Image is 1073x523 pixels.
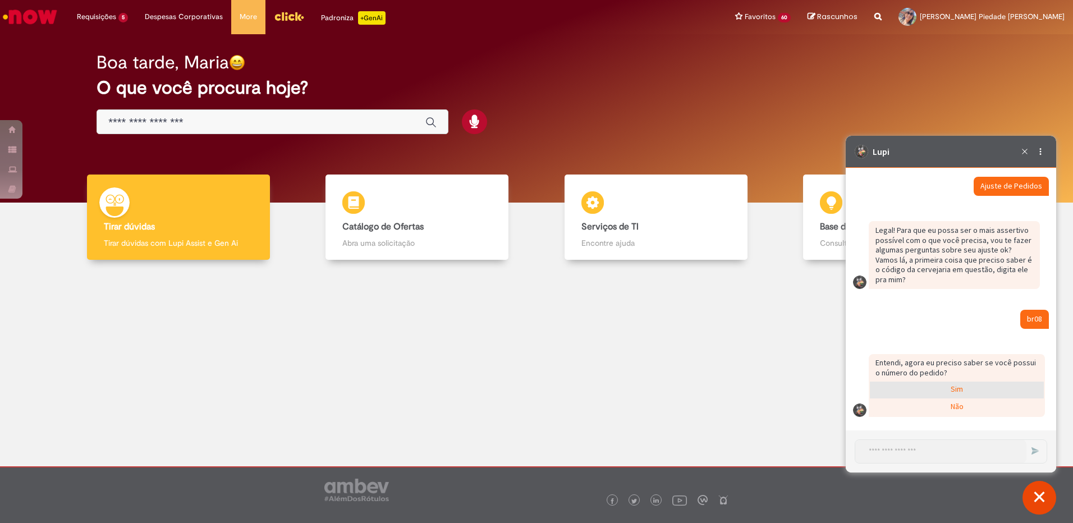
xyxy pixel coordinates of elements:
[672,493,687,507] img: logo_footer_youtube.png
[77,11,116,22] span: Requisições
[298,175,537,260] a: Catálogo de Ofertas Abra uma solicitação
[820,237,969,249] p: Consulte e aprenda
[653,498,659,504] img: logo_footer_linkedin.png
[846,136,1056,472] iframe: Suporte do Bate-Papo
[745,11,776,22] span: Favoritos
[358,11,386,25] p: +GenAi
[698,495,708,505] img: logo_footer_workplace.png
[97,53,229,72] h2: Boa tarde, Maria
[1,6,59,28] img: ServiceNow
[920,12,1065,21] span: [PERSON_NAME] Piedade [PERSON_NAME]
[104,237,253,249] p: Tirar dúvidas com Lupi Assist e Gen Ai
[229,54,245,71] img: happy-face.png
[97,78,976,98] h2: O que você procura hoje?
[1022,481,1056,515] button: Fechar conversa de suporte
[817,11,858,22] span: Rascunhos
[581,221,639,232] b: Serviços de TI
[581,237,731,249] p: Encontre ajuda
[342,221,424,232] b: Catálogo de Ofertas
[324,479,389,501] img: logo_footer_ambev_rotulo_gray.png
[342,237,492,249] p: Abra uma solicitação
[778,13,791,22] span: 60
[118,13,128,22] span: 5
[609,498,615,504] img: logo_footer_facebook.png
[274,8,304,25] img: click_logo_yellow_360x200.png
[104,221,155,232] b: Tirar dúvidas
[240,11,257,22] span: More
[776,175,1015,260] a: Base de Conhecimento Consulte e aprenda
[321,11,386,25] div: Padroniza
[59,175,298,260] a: Tirar dúvidas Tirar dúvidas com Lupi Assist e Gen Ai
[631,498,637,504] img: logo_footer_twitter.png
[820,221,912,232] b: Base de Conhecimento
[536,175,776,260] a: Serviços de TI Encontre ajuda
[718,495,728,505] img: logo_footer_naosei.png
[808,12,858,22] a: Rascunhos
[145,11,223,22] span: Despesas Corporativas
